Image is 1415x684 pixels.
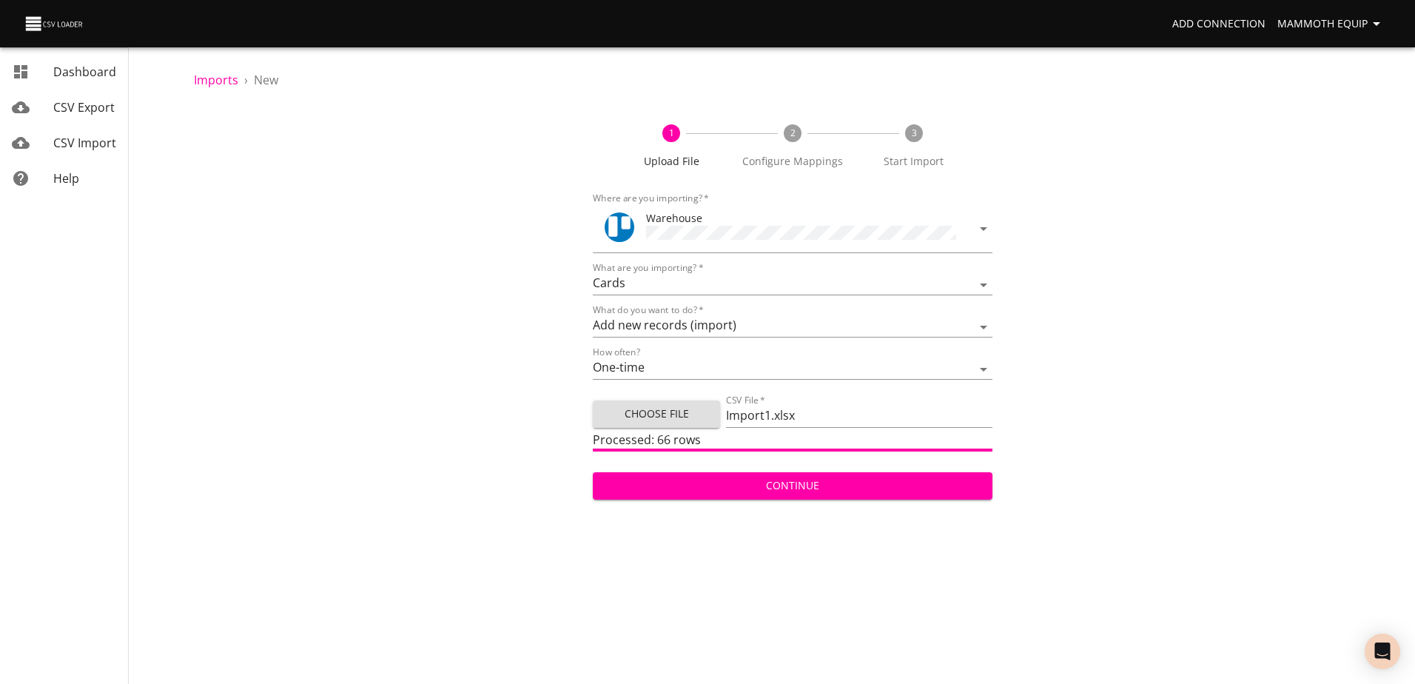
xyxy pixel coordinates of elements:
[1271,10,1391,38] button: Mammoth Equip
[53,170,79,187] span: Help
[605,212,634,242] div: Tool
[53,64,116,80] span: Dashboard
[593,472,992,500] button: Continue
[53,135,116,151] span: CSV Import
[790,127,796,139] text: 2
[593,400,720,428] button: Choose File
[726,396,765,405] label: CSV File
[194,72,238,88] a: Imports
[1166,10,1271,38] a: Add Connection
[646,211,702,225] span: Warehouse
[24,13,86,34] img: CSV Loader
[53,99,115,115] span: CSV Export
[593,432,701,448] span: Processed: 66 rows
[859,154,969,169] span: Start Import
[605,405,708,423] span: Choose File
[593,348,640,357] label: How often?
[593,306,704,315] label: What do you want to do?
[605,212,634,242] img: Trello
[1277,15,1385,33] span: Mammoth Equip
[1365,634,1400,669] div: Open Intercom Messenger
[616,154,726,169] span: Upload File
[669,127,674,139] text: 1
[738,154,847,169] span: Configure Mappings
[593,204,992,253] div: ToolWarehouse
[1172,15,1266,33] span: Add Connection
[254,72,278,88] span: New
[593,264,703,272] label: What are you importing?
[593,194,709,203] label: Where are you importing?
[605,477,980,495] span: Continue
[244,71,248,89] li: ›
[911,127,916,139] text: 3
